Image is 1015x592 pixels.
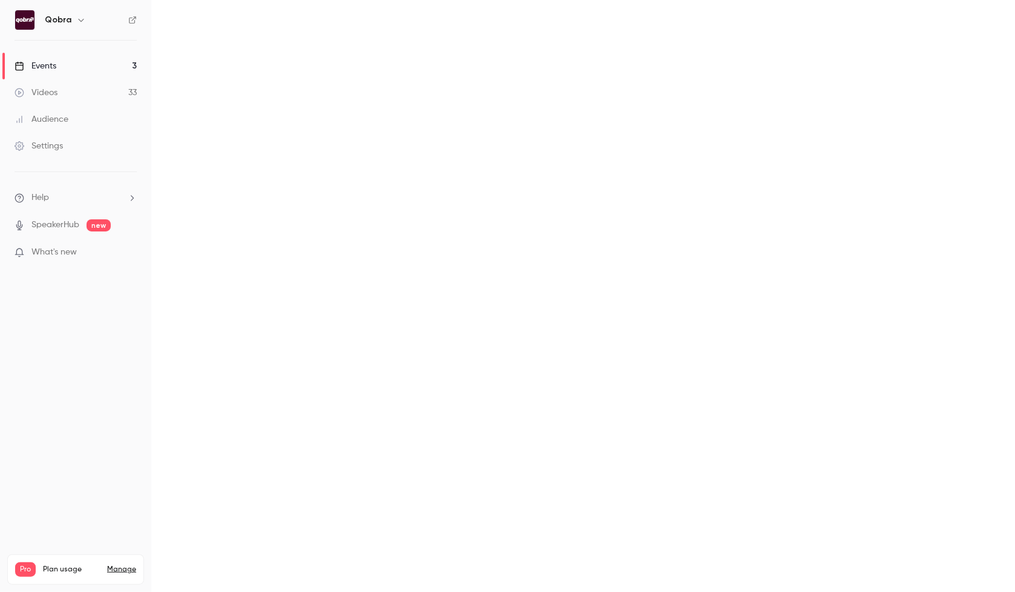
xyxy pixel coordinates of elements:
[122,247,137,258] iframe: Noticeable Trigger
[15,191,137,204] li: help-dropdown-opener
[15,87,57,99] div: Videos
[31,246,77,259] span: What's new
[15,10,34,30] img: Qobra
[15,113,68,125] div: Audience
[87,219,111,231] span: new
[15,140,63,152] div: Settings
[15,60,56,72] div: Events
[31,191,49,204] span: Help
[43,565,100,574] span: Plan usage
[31,219,79,231] a: SpeakerHub
[45,14,71,26] h6: Qobra
[15,562,36,577] span: Pro
[107,565,136,574] a: Manage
